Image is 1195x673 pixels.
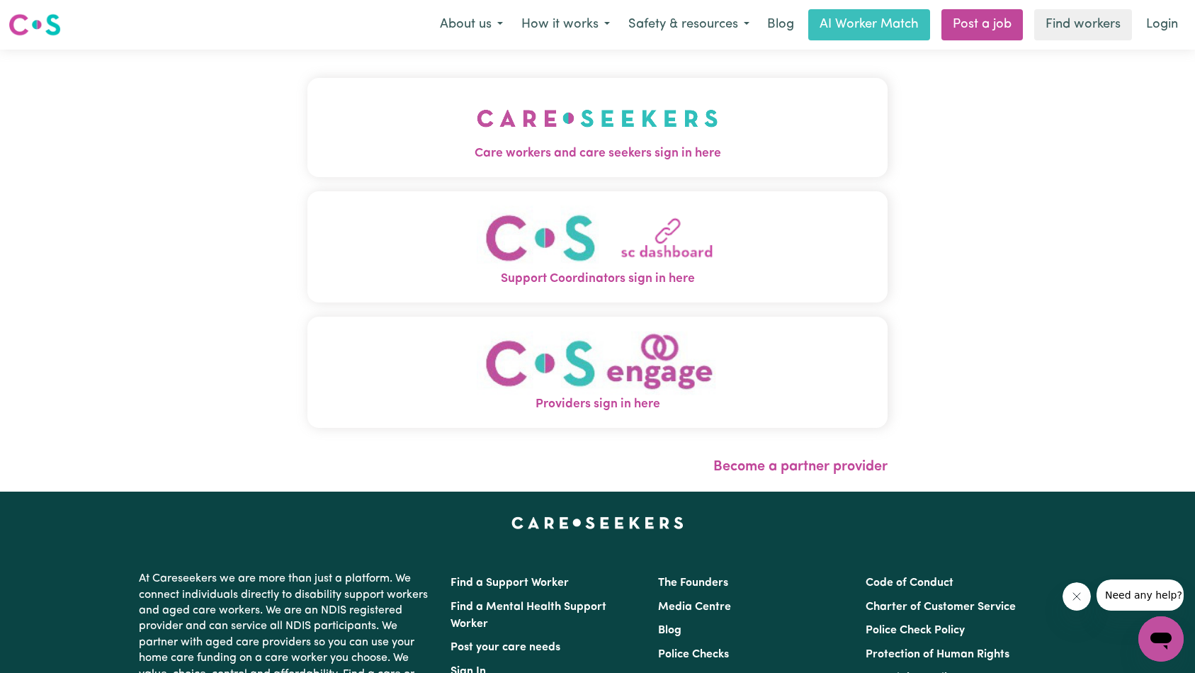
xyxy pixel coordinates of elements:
[1034,9,1132,40] a: Find workers
[451,601,606,630] a: Find a Mental Health Support Worker
[658,625,681,636] a: Blog
[1063,582,1091,611] iframe: Close message
[307,270,888,288] span: Support Coordinators sign in here
[307,78,888,177] button: Care workers and care seekers sign in here
[451,642,560,653] a: Post your care needs
[512,10,619,40] button: How it works
[866,601,1016,613] a: Charter of Customer Service
[307,395,888,414] span: Providers sign in here
[431,10,512,40] button: About us
[759,9,803,40] a: Blog
[658,577,728,589] a: The Founders
[307,145,888,163] span: Care workers and care seekers sign in here
[9,9,61,41] a: Careseekers logo
[866,577,953,589] a: Code of Conduct
[307,317,888,428] button: Providers sign in here
[451,577,569,589] a: Find a Support Worker
[866,625,965,636] a: Police Check Policy
[658,649,729,660] a: Police Checks
[1138,9,1186,40] a: Login
[619,10,759,40] button: Safety & resources
[808,9,930,40] a: AI Worker Match
[713,460,888,474] a: Become a partner provider
[658,601,731,613] a: Media Centre
[1097,579,1184,611] iframe: Message from company
[866,649,1009,660] a: Protection of Human Rights
[1138,616,1184,662] iframe: Button to launch messaging window
[941,9,1023,40] a: Post a job
[9,12,61,38] img: Careseekers logo
[307,191,888,302] button: Support Coordinators sign in here
[511,517,684,528] a: Careseekers home page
